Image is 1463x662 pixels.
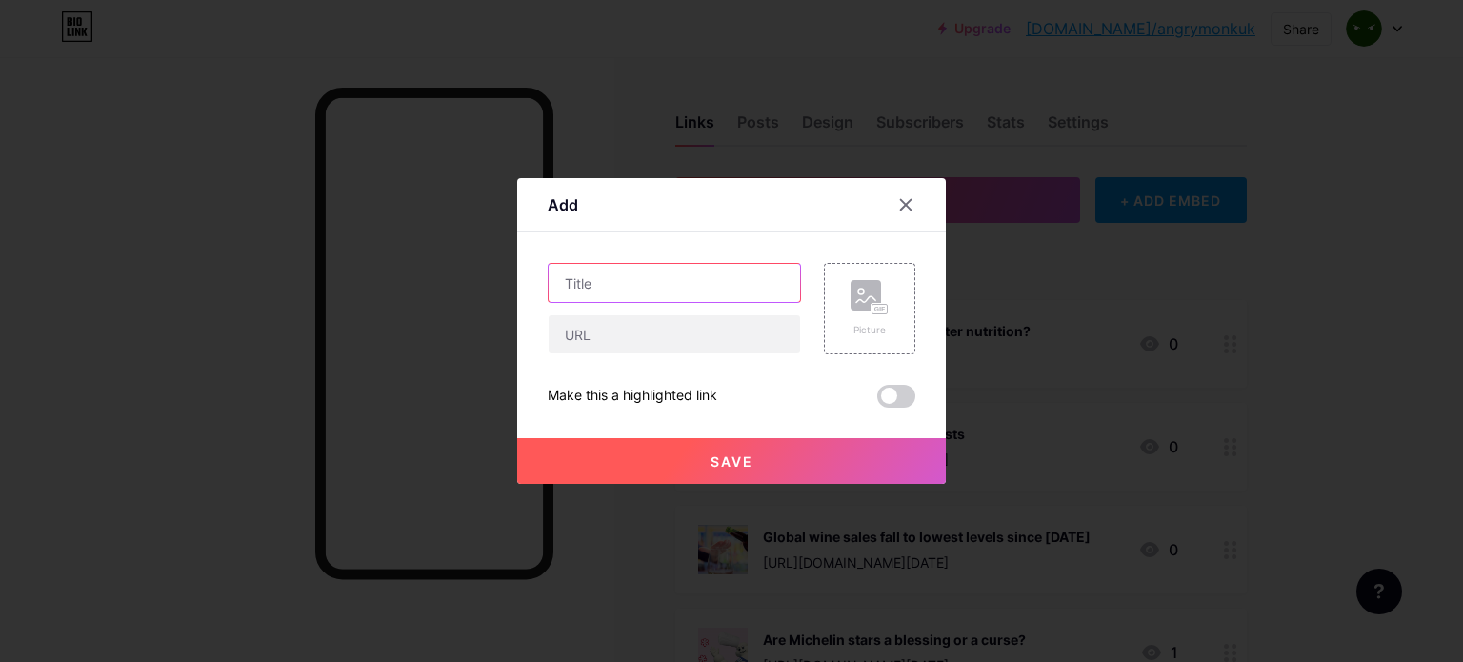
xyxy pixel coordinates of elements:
button: Save [517,438,946,484]
input: URL [549,315,800,353]
div: Add [548,193,578,216]
div: Picture [851,323,889,337]
input: Title [549,264,800,302]
span: Save [711,453,753,470]
div: Make this a highlighted link [548,385,717,408]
